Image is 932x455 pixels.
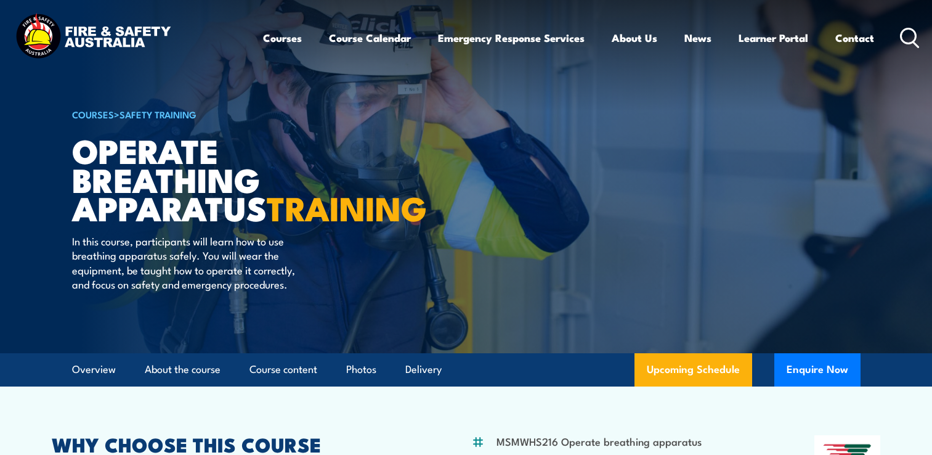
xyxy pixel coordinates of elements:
[267,181,427,232] strong: TRAINING
[774,353,861,387] button: Enquire Now
[72,136,376,222] h1: Operate Breathing Apparatus
[72,107,376,121] h6: >
[249,353,317,386] a: Course content
[346,353,376,386] a: Photos
[72,107,114,121] a: COURSES
[145,353,221,386] a: About the course
[72,234,297,292] p: In this course, participants will learn how to use breathing apparatus safely. You will wear the ...
[739,22,808,54] a: Learner Portal
[612,22,657,54] a: About Us
[496,434,702,448] li: MSMWHS216 Operate breathing apparatus
[438,22,585,54] a: Emergency Response Services
[263,22,302,54] a: Courses
[120,107,197,121] a: Safety Training
[634,353,752,387] a: Upcoming Schedule
[52,435,411,453] h2: WHY CHOOSE THIS COURSE
[684,22,711,54] a: News
[835,22,874,54] a: Contact
[72,353,116,386] a: Overview
[329,22,411,54] a: Course Calendar
[405,353,442,386] a: Delivery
